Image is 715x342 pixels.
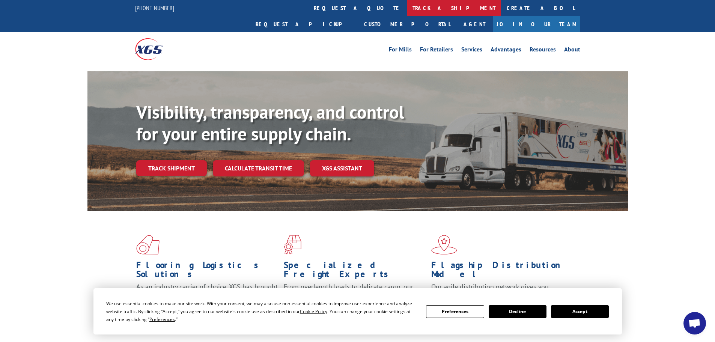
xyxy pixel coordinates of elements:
[300,308,327,315] span: Cookie Policy
[564,47,580,55] a: About
[358,16,456,32] a: Customer Portal
[106,300,417,323] div: We use essential cookies to make our site work. With your consent, we may also use non-essential ...
[284,261,426,282] h1: Specialized Freight Experts
[493,16,580,32] a: Join Our Team
[551,305,609,318] button: Accept
[284,235,301,255] img: xgs-icon-focused-on-flooring-red
[431,282,569,300] span: Our agile distribution network gives you nationwide inventory management on demand.
[310,160,374,176] a: XGS ASSISTANT
[136,261,278,282] h1: Flooring Logistics Solutions
[136,282,278,309] span: As an industry carrier of choice, XGS has brought innovation and dedication to flooring logistics...
[389,47,412,55] a: For Mills
[136,235,160,255] img: xgs-icon-total-supply-chain-intelligence-red
[426,305,484,318] button: Preferences
[136,100,404,145] b: Visibility, transparency, and control for your entire supply chain.
[456,16,493,32] a: Agent
[461,47,482,55] a: Services
[431,261,573,282] h1: Flagship Distribution Model
[491,47,521,55] a: Advantages
[135,4,174,12] a: [PHONE_NUMBER]
[149,316,175,322] span: Preferences
[136,160,207,176] a: Track shipment
[250,16,358,32] a: Request a pickup
[683,312,706,334] div: Open chat
[431,235,457,255] img: xgs-icon-flagship-distribution-model-red
[93,288,622,334] div: Cookie Consent Prompt
[420,47,453,55] a: For Retailers
[213,160,304,176] a: Calculate transit time
[530,47,556,55] a: Resources
[284,282,426,316] p: From overlength loads to delicate cargo, our experienced staff knows the best way to move your fr...
[489,305,546,318] button: Decline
